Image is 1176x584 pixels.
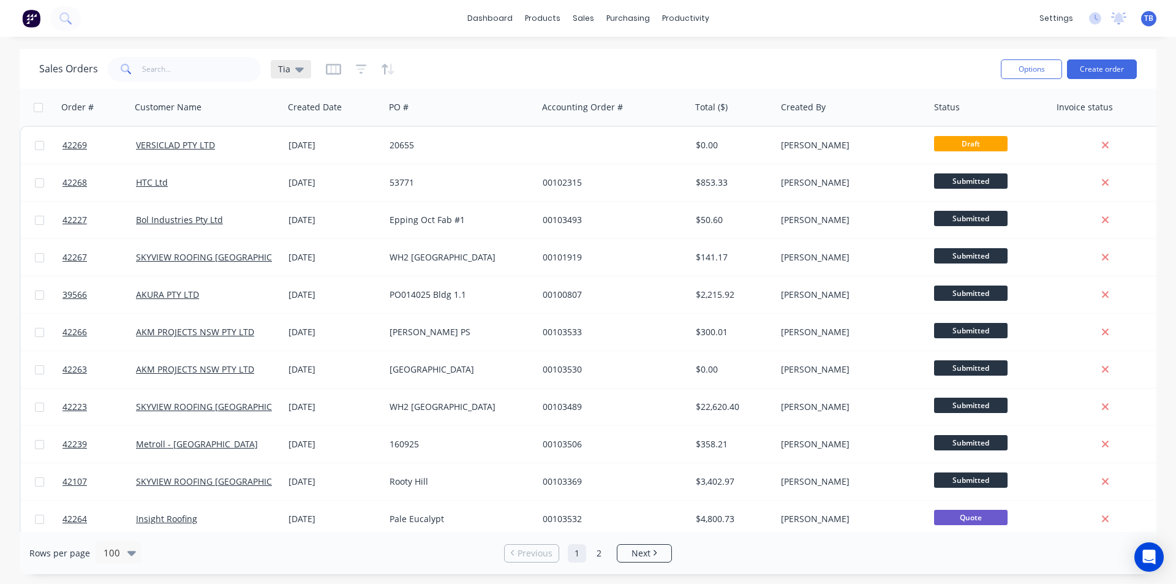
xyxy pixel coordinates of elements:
div: $0.00 [696,139,768,151]
span: Submitted [934,398,1008,413]
div: [PERSON_NAME] [781,326,917,338]
a: 42227 [62,202,136,238]
a: 42266 [62,314,136,351]
div: 00103530 [543,363,679,376]
div: [PERSON_NAME] [781,401,917,413]
a: Insight Roofing [136,513,197,525]
div: [DATE] [288,438,380,450]
div: [PERSON_NAME] [781,476,917,488]
div: [PERSON_NAME] PS [390,326,526,338]
div: Total ($) [695,101,728,113]
span: Quote [934,510,1008,525]
div: Epping Oct Fab #1 [390,214,526,226]
div: [PERSON_NAME] [781,363,917,376]
div: Created By [781,101,826,113]
a: dashboard [461,9,519,28]
span: 42266 [62,326,87,338]
a: Metroll - [GEOGRAPHIC_DATA] [136,438,258,450]
a: AKM PROJECTS NSW PTY LTD [136,326,254,338]
button: Options [1001,59,1062,79]
div: [DATE] [288,476,380,488]
span: 42107 [62,476,87,488]
ul: Pagination [499,544,677,563]
span: Submitted [934,323,1008,338]
a: SKYVIEW ROOFING [GEOGRAPHIC_DATA] P/L [136,251,314,263]
a: 39566 [62,276,136,313]
span: Rows per page [29,547,90,559]
div: purchasing [600,9,656,28]
span: 42263 [62,363,87,376]
div: WH2 [GEOGRAPHIC_DATA] [390,401,526,413]
div: [PERSON_NAME] [781,214,917,226]
div: 00102315 [543,176,679,189]
div: [DATE] [288,513,380,525]
a: 42269 [62,127,136,164]
div: $3,402.97 [696,476,768,488]
a: Previous page [505,547,559,559]
h1: Sales Orders [39,63,98,75]
div: [DATE] [288,251,380,264]
a: Page 1 is your current page [568,544,586,563]
a: HTC Ltd [136,176,168,188]
div: Customer Name [135,101,202,113]
div: Pale Eucalypt [390,513,526,525]
div: [PERSON_NAME] [781,251,917,264]
a: AKM PROJECTS NSW PTY LTD [136,363,254,375]
div: [PERSON_NAME] [781,176,917,189]
span: Tia [278,63,290,75]
div: $358.21 [696,438,768,450]
div: $141.17 [696,251,768,264]
div: [GEOGRAPHIC_DATA] [390,363,526,376]
div: Accounting Order # [542,101,623,113]
span: 42223 [62,401,87,413]
div: $22,620.40 [696,401,768,413]
div: WH2 [GEOGRAPHIC_DATA] [390,251,526,264]
img: Factory [22,9,40,28]
a: VERSICLAD PTY LTD [136,139,215,151]
div: [DATE] [288,363,380,376]
span: TB [1144,13,1153,24]
span: 42267 [62,251,87,264]
div: products [519,9,567,28]
div: 00103506 [543,438,679,450]
div: Open Intercom Messenger [1134,542,1164,572]
div: PO014025 Bldg 1.1 [390,289,526,301]
div: $50.60 [696,214,768,226]
div: $2,215.92 [696,289,768,301]
div: 00100807 [543,289,679,301]
a: SKYVIEW ROOFING [GEOGRAPHIC_DATA] P/L [136,476,314,487]
div: Invoice status [1057,101,1113,113]
div: 00103533 [543,326,679,338]
div: [PERSON_NAME] [781,438,917,450]
span: 42227 [62,214,87,226]
div: $4,800.73 [696,513,768,525]
a: Bol Industries Pty Ltd [136,214,223,226]
a: 42268 [62,164,136,201]
span: 42268 [62,176,87,189]
div: Rooty Hill [390,476,526,488]
span: Next [631,547,650,559]
div: 53771 [390,176,526,189]
div: PO # [389,101,409,113]
span: 42269 [62,139,87,151]
div: [DATE] [288,401,380,413]
div: 00103493 [543,214,679,226]
span: Submitted [934,248,1008,264]
div: productivity [656,9,715,28]
span: Submitted [934,173,1008,189]
div: Created Date [288,101,342,113]
div: 00103489 [543,401,679,413]
span: 42239 [62,438,87,450]
a: Page 2 [590,544,608,563]
div: [PERSON_NAME] [781,289,917,301]
a: 42239 [62,426,136,463]
div: 160925 [390,438,526,450]
span: Submitted [934,360,1008,376]
div: [PERSON_NAME] [781,513,917,525]
div: sales [567,9,600,28]
a: 42264 [62,501,136,537]
span: Previous [518,547,552,559]
div: settings [1033,9,1079,28]
div: Status [934,101,960,113]
div: [DATE] [288,289,380,301]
